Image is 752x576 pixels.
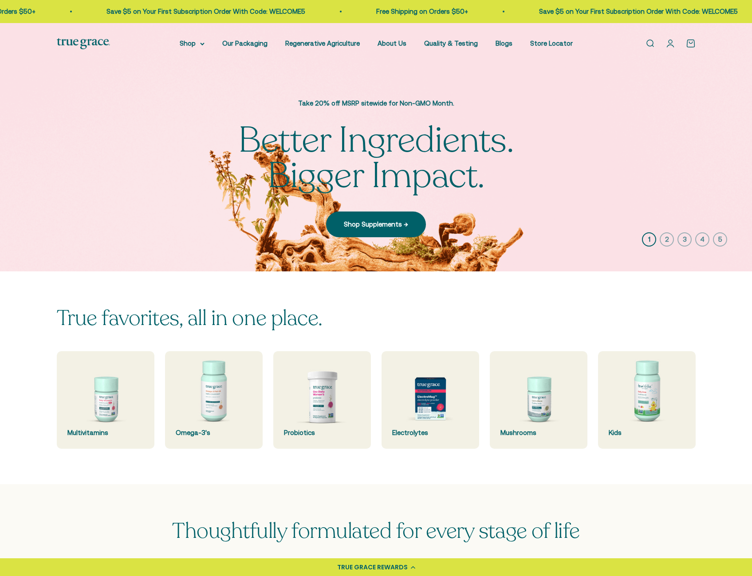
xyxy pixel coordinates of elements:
[165,351,263,449] a: Omega-3's
[660,232,674,247] button: 2
[230,98,523,109] p: Take 20% off MSRP sitewide for Non-GMO Month.
[378,39,406,47] a: About Us
[57,351,154,449] a: Multivitamins
[176,427,252,438] div: Omega-3's
[172,517,579,545] span: Thoughtfully formulated for every stage of life
[530,39,573,47] a: Store Locator
[424,39,478,47] a: Quality & Testing
[285,39,360,47] a: Regenerative Agriculture
[238,116,514,200] split-lines: Better Ingredients. Bigger Impact.
[695,232,709,247] button: 4
[500,427,577,438] div: Mushrooms
[374,8,465,15] a: Free Shipping on Orders $50+
[598,351,696,449] a: Kids
[57,304,323,333] split-lines: True favorites, all in one place.
[67,427,144,438] div: Multivitamins
[284,427,360,438] div: Probiotics
[536,6,735,17] p: Save $5 on Your First Subscription Order With Code: WELCOME5
[713,232,727,247] button: 5
[180,38,205,49] summary: Shop
[273,351,371,449] a: Probiotics
[496,39,512,47] a: Blogs
[642,232,656,247] button: 1
[222,39,268,47] a: Our Packaging
[104,6,303,17] p: Save $5 on Your First Subscription Order With Code: WELCOME5
[337,563,408,572] div: TRUE GRACE REWARDS
[609,427,685,438] div: Kids
[326,212,426,237] a: Shop Supplements →
[677,232,692,247] button: 3
[392,427,469,438] div: Electrolytes
[382,351,479,449] a: Electrolytes
[490,351,587,449] a: Mushrooms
